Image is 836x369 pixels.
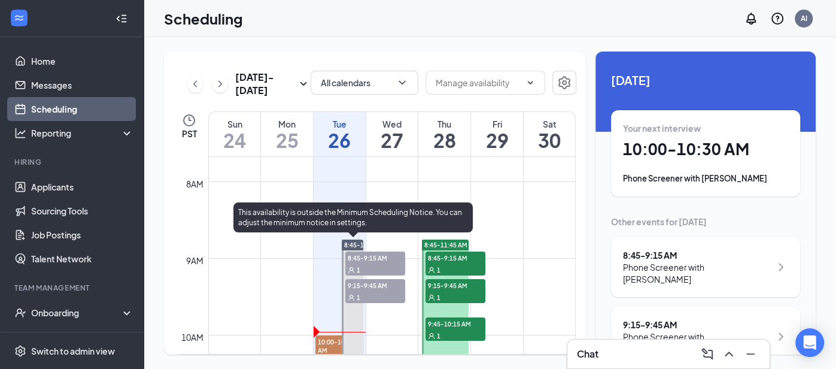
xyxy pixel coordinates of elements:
[471,112,523,156] a: August 29, 2025
[623,173,788,184] div: Phone Screener with [PERSON_NAME]
[428,267,435,274] svg: User
[557,75,571,90] svg: Settings
[348,294,355,301] svg: User
[261,112,313,156] a: August 25, 2025
[801,13,807,23] div: AI
[315,335,364,356] span: 10:00-10:30 AM
[179,331,206,344] div: 10am
[31,97,133,121] a: Scheduling
[261,118,313,130] div: Mon
[611,216,800,228] div: Other events for [DATE]
[366,118,418,130] div: Wed
[261,130,313,150] h1: 25
[623,331,771,355] div: Phone Screener with [PERSON_NAME]
[436,76,521,89] input: Manage availability
[623,319,771,331] div: 9:15 - 9:45 AM
[698,344,717,364] button: ComposeMessage
[184,254,206,267] div: 9am
[471,130,523,150] h1: 29
[524,112,575,156] a: August 30, 2025
[722,347,736,361] svg: ChevronUp
[611,71,800,89] span: [DATE]
[345,279,405,291] span: 9:15-9:45 AM
[296,77,311,91] svg: SmallChevronDown
[428,332,435,340] svg: User
[31,199,133,223] a: Sourcing Tools
[437,294,440,302] span: 1
[577,347,598,361] h3: Chat
[366,112,418,156] a: August 27, 2025
[235,71,296,97] h3: [DATE] - [DATE]
[524,130,575,150] h1: 30
[14,307,26,319] svg: UserCheck
[311,71,418,95] button: All calendarsChevronDown
[314,112,366,156] a: August 26, 2025
[314,130,366,150] h1: 26
[524,118,575,130] div: Sat
[31,223,133,247] a: Job Postings
[14,157,131,167] div: Hiring
[623,249,771,261] div: 8:45 - 9:15 AM
[418,130,470,150] h1: 28
[31,307,123,319] div: Onboarding
[396,77,408,89] svg: ChevronDown
[209,130,260,150] h1: 24
[214,77,226,91] svg: ChevronRight
[552,71,576,97] a: Settings
[366,130,418,150] h1: 27
[13,12,25,24] svg: WorkstreamLogo
[770,11,785,26] svg: QuestionInfo
[212,75,228,93] button: ChevronRight
[744,11,758,26] svg: Notifications
[115,13,127,25] svg: Collapse
[418,118,470,130] div: Thu
[774,260,788,274] svg: ChevronRight
[700,347,715,361] svg: ComposeMessage
[437,266,440,274] span: 1
[525,78,535,87] svg: ChevronDown
[623,261,771,285] div: Phone Screener with [PERSON_NAME]
[345,252,405,264] span: 8:45-9:15 AM
[184,177,206,190] div: 8am
[31,73,133,97] a: Messages
[31,345,115,357] div: Switch to admin view
[552,71,576,95] button: Settings
[425,252,485,264] span: 8:45-9:15 AM
[623,122,788,134] div: Your next interview
[428,294,435,301] svg: User
[31,49,133,73] a: Home
[182,113,196,128] svg: Clock
[795,328,824,357] div: Open Intercom Messenger
[741,344,760,364] button: Minimize
[14,345,26,357] svg: Settings
[425,279,485,291] span: 9:15-9:45 AM
[187,75,203,93] button: ChevronLeft
[743,347,758,361] svg: Minimize
[14,127,26,139] svg: Analysis
[471,118,523,130] div: Fri
[344,241,387,249] span: 8:45-11:45 AM
[31,325,133,349] a: Team
[348,267,355,274] svg: User
[31,247,133,271] a: Talent Network
[774,329,788,344] svg: ChevronRight
[418,112,470,156] a: August 28, 2025
[189,77,201,91] svg: ChevronLeft
[357,294,360,302] span: 1
[31,127,134,139] div: Reporting
[437,332,440,340] span: 1
[164,8,243,29] h1: Scheduling
[719,344,738,364] button: ChevronUp
[314,118,366,130] div: Tue
[182,128,197,140] span: PST
[209,112,260,156] a: August 24, 2025
[209,118,260,130] div: Sun
[233,202,473,232] div: This availability is outside the Minimum Scheduling Notice. You can adjust the minimum notice in ...
[14,283,131,293] div: Team Management
[623,139,788,159] h1: 10:00 - 10:30 AM
[425,317,485,329] span: 9:45-10:15 AM
[357,266,360,274] span: 1
[31,175,133,199] a: Applicants
[424,241,467,249] span: 8:45-11:45 AM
